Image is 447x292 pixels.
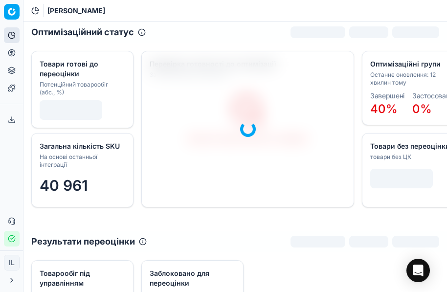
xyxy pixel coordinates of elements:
[4,255,19,270] span: IL
[40,141,123,151] div: Загальна кількість SKU
[40,59,123,79] div: Товари готові до переоцінки
[370,102,398,116] span: 40%
[150,269,233,288] div: Заблоковано для переоцінки
[47,6,105,16] span: [PERSON_NAME]
[40,269,123,288] div: Товарообіг під управлінням
[40,177,88,194] span: 40 961
[31,25,134,39] h2: Оптимізаційний статус
[40,153,123,169] div: На основі останньої інтеграції
[4,255,20,270] button: IL
[370,92,404,99] dt: Завершені
[40,81,123,96] div: Потенційний товарообіг (абс., %)
[31,235,135,248] h2: Результати переоцінки
[406,259,430,282] div: Open Intercom Messenger
[47,6,105,16] nav: breadcrumb
[412,102,432,116] span: 0%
